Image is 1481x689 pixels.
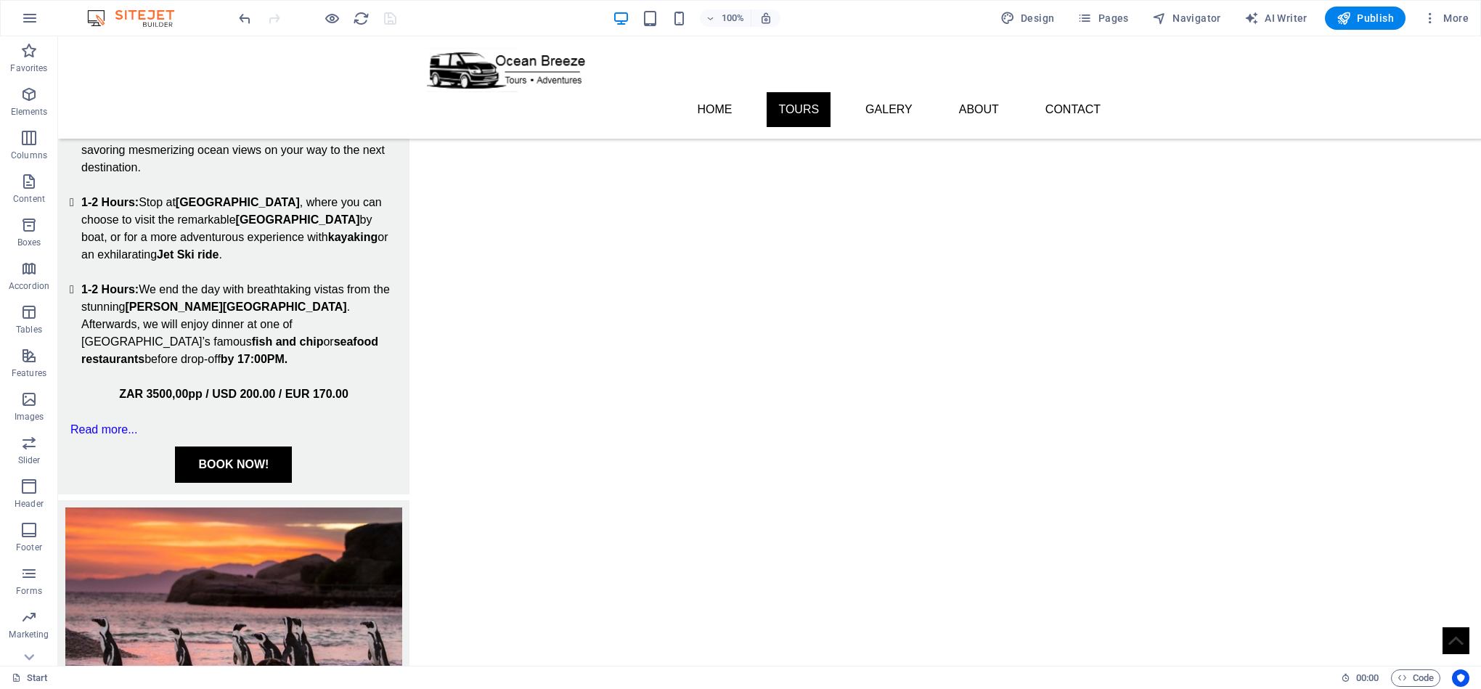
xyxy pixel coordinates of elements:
button: reload [352,9,370,27]
p: Marketing [9,629,49,640]
button: AI Writer [1239,7,1313,30]
button: Publish [1325,7,1405,30]
h6: 100% [722,9,745,27]
p: Slider [18,454,41,466]
p: Columns [11,150,47,161]
span: Navigator [1152,11,1221,25]
p: Header [15,498,44,510]
button: Design [995,7,1061,30]
span: 00 00 [1356,669,1379,687]
span: Pages [1077,11,1128,25]
p: Favorites [10,62,47,74]
p: Features [12,367,46,379]
i: On resize automatically adjust zoom level to fit chosen device. [759,12,772,25]
p: Footer [16,542,42,553]
span: AI Writer [1244,11,1307,25]
i: Undo: Change button (Ctrl+Z) [237,10,253,27]
i: Reload page [353,10,370,27]
span: : [1366,672,1368,683]
span: Code [1398,669,1434,687]
a: Click to cancel selection. Double-click to open Pages [12,669,48,687]
p: Tables [16,324,42,335]
button: 100% [700,9,751,27]
p: Accordion [9,280,49,292]
p: Content [13,193,45,205]
span: Design [1000,11,1055,25]
button: Navigator [1146,7,1227,30]
span: More [1423,11,1469,25]
button: Pages [1072,7,1134,30]
img: Editor Logo [83,9,192,27]
button: Code [1391,669,1440,687]
p: Forms [16,585,42,597]
p: Boxes [17,237,41,248]
button: Usercentrics [1452,669,1469,687]
p: Elements [11,106,48,118]
h6: Session time [1341,669,1379,687]
button: More [1417,7,1474,30]
div: Design (Ctrl+Alt+Y) [995,7,1061,30]
button: Click here to leave preview mode and continue editing [323,9,340,27]
button: undo [236,9,253,27]
span: Publish [1337,11,1394,25]
p: Images [15,411,44,423]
